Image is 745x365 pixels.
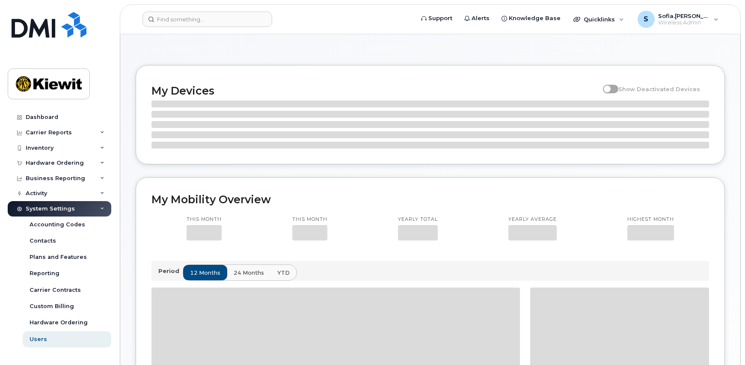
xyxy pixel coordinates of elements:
[292,216,327,223] p: This month
[234,269,264,277] span: 24 months
[158,267,183,275] p: Period
[603,81,610,88] input: Show Deactivated Devices
[618,86,700,92] span: Show Deactivated Devices
[398,216,438,223] p: Yearly total
[277,269,290,277] span: YTD
[187,216,222,223] p: This month
[151,84,599,97] h2: My Devices
[627,216,674,223] p: Highest month
[508,216,557,223] p: Yearly average
[151,193,709,206] h2: My Mobility Overview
